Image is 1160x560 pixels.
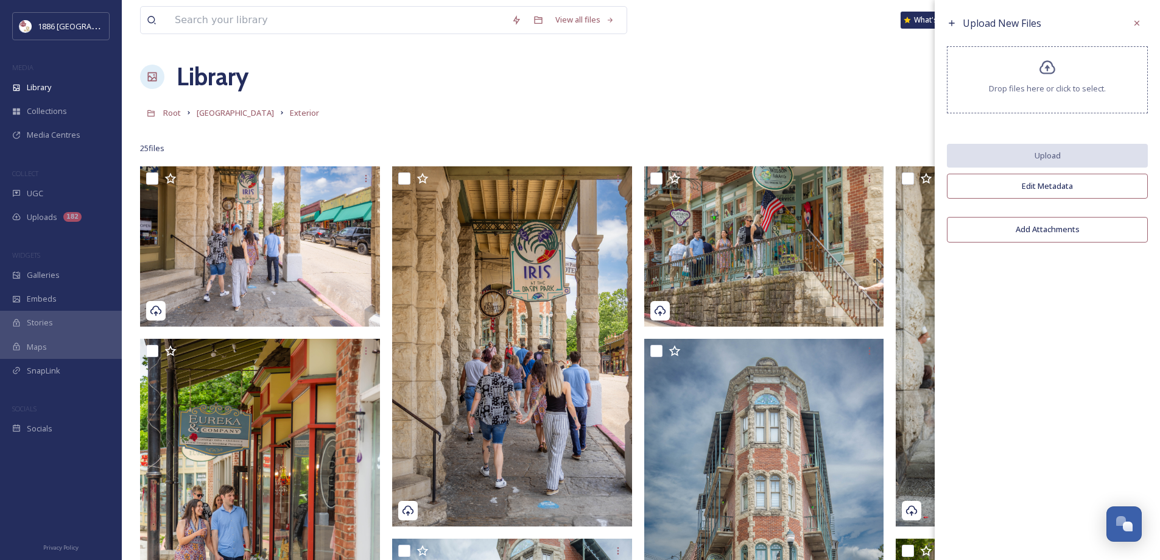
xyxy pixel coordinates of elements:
[27,129,80,141] span: Media Centres
[27,211,57,223] span: Uploads
[63,212,82,222] div: 182
[12,169,38,178] span: COLLECT
[1106,506,1142,542] button: Open Chat
[27,188,43,199] span: UGC
[27,317,53,328] span: Stories
[644,166,884,327] img: Right Mind Downtown (41).jpg
[12,250,40,260] span: WIDGETS
[38,20,134,32] span: 1886 [GEOGRAPHIC_DATA]
[290,105,319,120] a: Exterior
[27,341,47,353] span: Maps
[549,8,620,32] a: View all files
[169,7,505,34] input: Search your library
[27,82,51,93] span: Library
[163,107,181,118] span: Root
[27,365,60,377] span: SnapLink
[163,105,181,120] a: Root
[197,107,274,118] span: [GEOGRAPHIC_DATA]
[901,12,961,29] a: What's New
[963,16,1041,30] span: Upload New Files
[290,107,319,118] span: Exterior
[947,217,1148,242] button: Add Attachments
[140,166,380,327] img: Right Mind Downtown (43).jpg
[27,293,57,305] span: Embeds
[27,269,60,281] span: Galleries
[392,166,632,526] img: Right Mind Downtown (42).jpg
[989,83,1106,94] span: Drop files here or click to select.
[896,166,1136,526] img: Right Mind Downtown (39).jpg
[197,105,274,120] a: [GEOGRAPHIC_DATA]
[12,63,33,72] span: MEDIA
[947,144,1148,168] button: Upload
[43,544,79,551] span: Privacy Policy
[947,174,1148,199] button: Edit Metadata
[27,423,52,434] span: Socials
[27,105,67,117] span: Collections
[177,58,248,95] a: Library
[140,143,164,154] span: 25 file s
[12,404,37,413] span: SOCIALS
[43,539,79,554] a: Privacy Policy
[19,20,32,32] img: logos.png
